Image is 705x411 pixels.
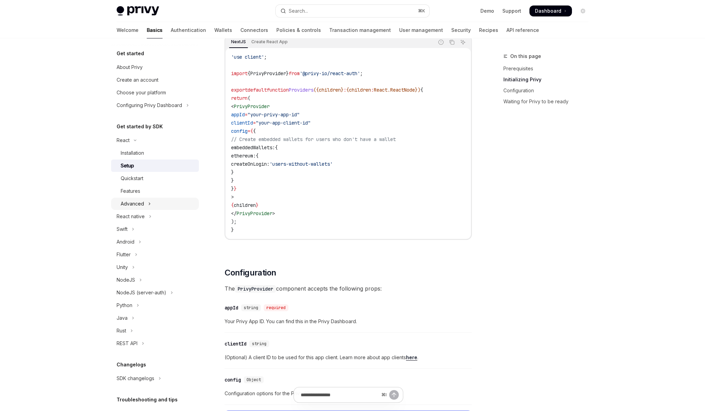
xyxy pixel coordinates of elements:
button: Toggle Android section [111,236,199,248]
span: } [231,169,234,175]
span: ⌘ K [418,8,425,14]
a: API reference [506,22,539,38]
span: PrivyProvider [250,70,286,77]
span: } [231,177,234,184]
button: Toggle Flutter section [111,248,199,261]
a: Dashboard [529,5,572,16]
a: here [406,354,417,361]
span: Dashboard [535,8,561,14]
span: string [252,341,266,347]
span: } [234,186,237,192]
a: User management [399,22,443,38]
span: { [256,153,259,159]
span: PrivyProvider [234,103,270,109]
span: appId [231,111,245,118]
button: Toggle Java section [111,312,199,324]
h5: Get started by SDK [117,122,163,131]
button: Send message [389,390,399,400]
span: 'use client' [231,54,264,60]
div: Choose your platform [117,89,166,97]
div: Installation [121,149,144,157]
div: appId [225,304,238,311]
button: Toggle React native section [111,210,199,223]
a: Security [451,22,471,38]
a: Transaction management [329,22,391,38]
a: Installation [111,147,199,159]
span: } [256,202,259,208]
div: Create React App [249,38,290,46]
span: ({ [313,87,319,93]
div: NodeJS (server-auth) [117,289,166,297]
a: Create an account [111,74,199,86]
span: { [346,87,349,93]
span: = [245,111,248,118]
span: > [231,194,234,200]
span: { [250,128,253,134]
span: { [248,70,250,77]
span: export [231,87,248,93]
span: } [341,87,344,93]
button: Toggle NodeJS (server-auth) section [111,286,199,299]
a: About Privy [111,61,199,73]
div: Quickstart [121,174,143,183]
button: Toggle Rust section [111,325,199,337]
div: Setup [121,162,134,170]
span: children [234,202,256,208]
span: children [319,87,341,93]
div: Configuring Privy Dashboard [117,101,182,109]
span: (Optional) A client ID to be used for this app client. Learn more about app clients . [225,353,472,362]
a: Wallets [214,22,232,38]
button: Toggle Unity section [111,261,199,273]
button: Toggle dark mode [577,5,588,16]
span: { [275,144,278,151]
div: NodeJS [117,276,135,284]
span: '@privy-io/react-auth' [300,70,360,77]
div: About Privy [117,63,143,71]
a: Configuration [503,85,594,96]
div: NextJS [229,38,248,46]
button: Toggle NodeJS section [111,274,199,286]
div: Flutter [117,250,131,259]
a: Choose your platform [111,86,199,99]
span: < [231,103,234,109]
div: SDK changelogs [117,374,154,383]
button: Toggle Swift section [111,223,199,235]
a: Prerequisites [503,63,594,74]
span: "your-privy-app-id" [248,111,300,118]
a: Initializing Privy [503,74,594,85]
span: : [344,87,346,93]
span: On this page [510,52,541,60]
span: ; [264,54,267,60]
span: } [286,70,289,77]
span: return [231,95,248,101]
div: clientId [225,340,247,347]
a: Authentication [171,22,206,38]
span: ( [248,95,250,101]
div: Java [117,314,128,322]
div: required [264,304,288,311]
a: Welcome [117,22,139,38]
div: React native [117,212,145,221]
span: Configuration [225,267,276,278]
span: clientId [231,120,253,126]
span: 'users-without-wallets' [270,161,333,167]
div: REST API [117,339,138,348]
span: </ [231,210,237,216]
span: React [374,87,387,93]
a: Policies & controls [276,22,321,38]
div: Rust [117,327,126,335]
div: Unity [117,263,128,271]
button: Toggle Python section [111,299,199,312]
button: Toggle React section [111,134,199,146]
span: The component accepts the following props: [225,284,472,293]
div: Python [117,301,132,309]
button: Ask AI [458,38,467,47]
a: Recipes [479,22,498,38]
h5: Get started [117,49,144,58]
span: { [420,87,423,93]
span: // Create embedded wallets for users who don't have a wallet [231,136,396,142]
input: Ask a question... [301,387,379,402]
div: Android [117,238,134,246]
a: Quickstart [111,172,199,185]
div: Features [121,187,140,195]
